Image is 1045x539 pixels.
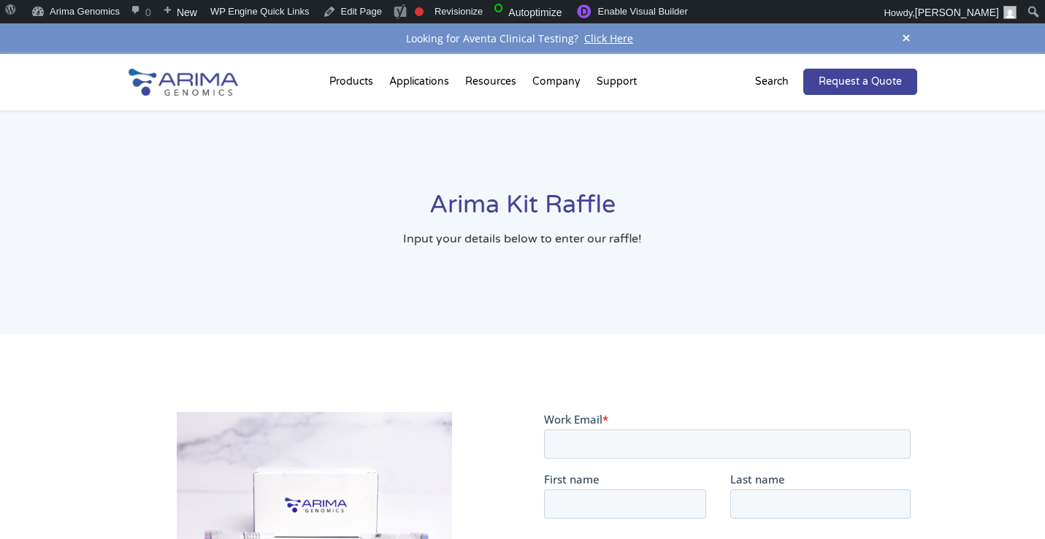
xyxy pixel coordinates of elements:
[915,7,999,18] span: [PERSON_NAME]
[755,72,789,91] p: Search
[129,69,238,96] img: Arima-Genomics-logo
[415,7,424,16] div: Focus keyphrase not set
[129,188,917,233] h1: Arima Kit Raffle
[129,29,917,48] div: Looking for Aventa Clinical Testing?
[578,31,639,45] a: Click Here
[803,69,917,95] a: Request a Quote
[129,233,917,256] h5: Input your details below to enter our raffle!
